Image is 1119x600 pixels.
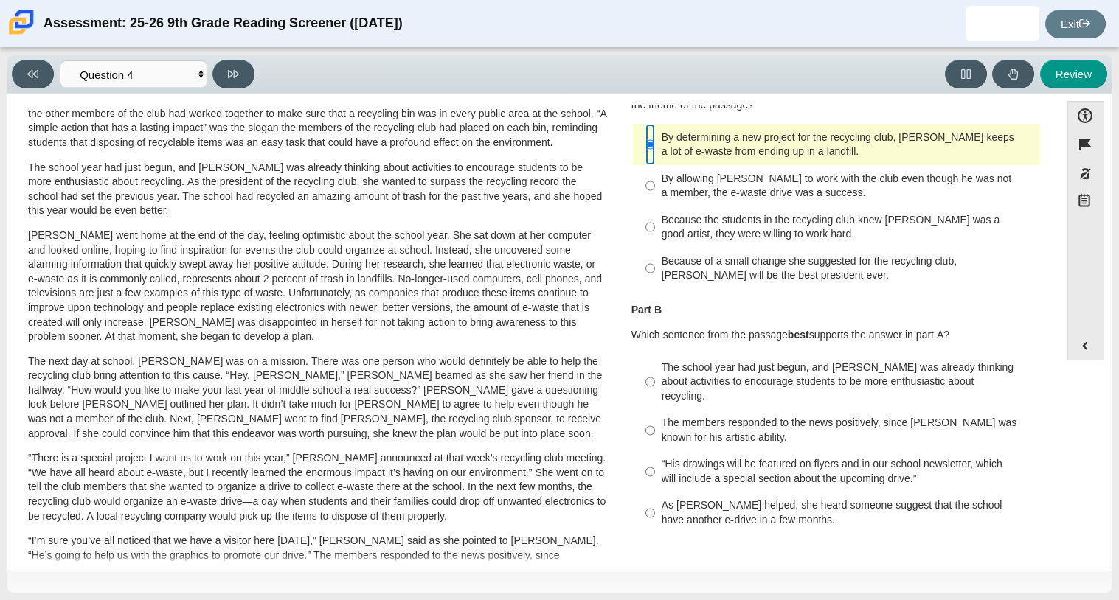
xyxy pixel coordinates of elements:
[1045,10,1106,38] a: Exit
[662,498,1034,527] div: As [PERSON_NAME] helped, she heard someone suggest that the school have another e-drive in a few ...
[28,451,607,523] p: “There is a special project I want us to work on this year,” [PERSON_NAME] announced at that week...
[662,254,1034,283] div: Because of a small change she suggested for the recycling club, [PERSON_NAME] will be the best pr...
[991,12,1014,35] img: aryanna.garcia.qlw44F
[28,229,607,344] p: [PERSON_NAME] went home at the end of the day, feeling optimistic about the school year. She sat ...
[28,355,607,442] p: The next day at school, [PERSON_NAME] was on a mission. There was one person who would definitely...
[662,360,1034,404] div: The school year had just begun, and [PERSON_NAME] was already thinking about activities to encour...
[28,161,607,218] p: The school year had just begun, and [PERSON_NAME] was already thinking about activities to encour...
[6,27,37,40] a: Carmen School of Science & Technology
[662,172,1034,200] div: By allowing [PERSON_NAME] to work with the club even though he was not a member, the e-waste driv...
[662,130,1034,159] div: By determining a new project for the recycling club, [PERSON_NAME] keeps a lot of e-waste from en...
[992,60,1034,88] button: Raise Your Hand
[15,101,1053,565] div: Assessment items
[662,457,1034,486] div: “His drawings will be featured on flyers and in our school newsletter, which will include a speci...
[662,416,1034,444] div: The members responded to the news positively, since [PERSON_NAME] was known for his artistic abil...
[6,7,37,38] img: Carmen School of Science & Technology
[1067,130,1104,158] button: Flag item
[631,328,1042,343] p: Which sentence from the passage supports the answer in part A?
[788,328,809,341] b: best
[44,6,403,41] div: Assessment: 25-26 9th Grade Reading Screener ([DATE])
[1067,188,1104,218] button: Notepad
[1067,159,1104,188] button: Toggle response masking
[28,534,607,591] p: “I’m sure you’ve all noticed that we have a visitor here [DATE],” [PERSON_NAME] said as she point...
[662,213,1034,242] div: Because the students in the recycling club knew [PERSON_NAME] was a good artist, they were willin...
[631,303,662,316] b: Part B
[28,63,607,150] p: [PERSON_NAME] looked on with pride as she observed a fellow eighth grader casually walk over to o...
[1068,332,1104,360] button: Expand menu. Displays the button labels.
[1067,101,1104,130] button: Open Accessibility Menu
[1040,60,1107,88] button: Review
